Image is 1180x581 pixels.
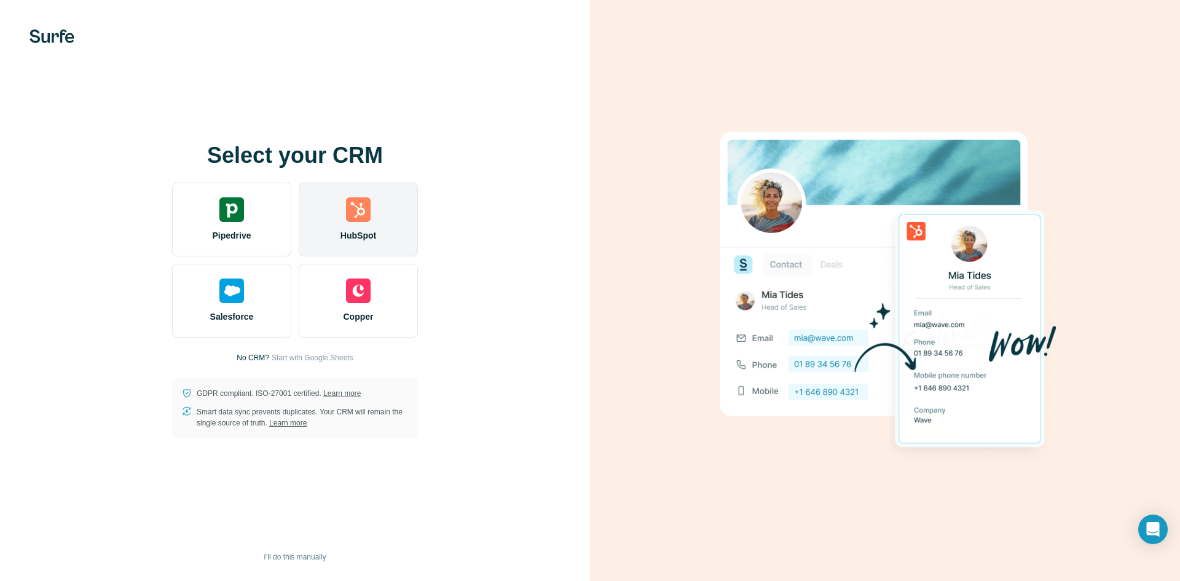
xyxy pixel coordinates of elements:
[272,352,353,363] button: Start with Google Sheets
[197,388,361,399] p: GDPR compliant. ISO-27001 certified.
[344,310,374,323] span: Copper
[219,197,244,222] img: pipedrive's logo
[340,229,376,242] span: HubSpot
[323,389,361,398] a: Learn more
[264,551,326,563] span: I’ll do this manually
[172,143,418,168] h1: Select your CRM
[269,419,307,427] a: Learn more
[1138,515,1168,544] div: Open Intercom Messenger
[29,30,74,43] img: Surfe's logo
[346,279,371,303] img: copper's logo
[237,352,269,363] p: No CRM?
[346,197,371,222] img: hubspot's logo
[713,113,1057,469] img: HUBSPOT image
[255,548,334,566] button: I’ll do this manually
[219,279,244,303] img: salesforce's logo
[210,310,254,323] span: Salesforce
[212,229,251,242] span: Pipedrive
[197,406,408,429] p: Smart data sync prevents duplicates. Your CRM will remain the single source of truth.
